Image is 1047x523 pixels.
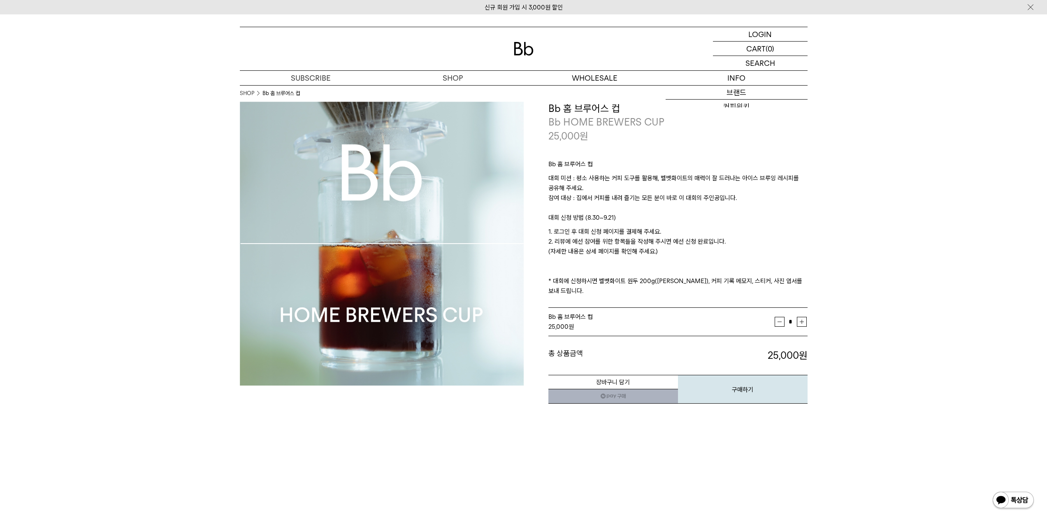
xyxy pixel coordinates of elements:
a: 브랜드 [666,86,808,100]
a: 커피위키 [666,100,808,114]
p: WHOLESALE [524,71,666,85]
h3: Bb 홈 브루어스 컵 [548,102,808,116]
img: 카카오톡 채널 1:1 채팅 버튼 [992,491,1035,511]
p: 대회 미션 : 평소 사용하는 커피 도구를 활용해, 벨벳화이트의 매력이 잘 드러나는 아이스 브루잉 레시피를 공유해 주세요. 참여 대상 : 집에서 커피를 내려 즐기는 모든 분이 ... [548,173,808,213]
p: 1. 로그인 후 대회 신청 페이지를 결제해 주세요. 2. 리뷰에 예선 참여를 위한 항목들을 작성해 주시면 예선 신청 완료입니다. (자세한 내용은 상세 페이지를 확인해 주세요.... [548,227,808,296]
p: SEARCH [745,56,775,70]
button: 감소 [775,317,785,327]
p: INFO [666,71,808,85]
li: Bb 홈 브루어스 컵 [262,89,300,98]
p: 25,000 [548,129,588,143]
p: (0) [766,42,774,56]
img: 로고 [514,42,534,56]
a: 새창 [548,389,678,404]
a: LOGIN [713,27,808,42]
span: 원 [580,130,588,142]
a: SHOP [382,71,524,85]
a: 신규 회원 가입 시 3,000원 할인 [485,4,563,11]
a: CART (0) [713,42,808,56]
span: Bb 홈 브루어스 컵 [548,313,593,321]
button: 증가 [797,317,807,327]
p: Bb HOME BREWERS CUP [548,115,808,129]
strong: 25,000 [548,323,569,330]
p: CART [746,42,766,56]
p: Bb 홈 브루어스 컵 [548,159,808,173]
a: SUBSCRIBE [240,71,382,85]
b: 원 [799,349,808,361]
strong: 25,000 [768,349,808,361]
dt: 총 상품금액 [548,349,678,363]
a: SHOP [240,89,254,98]
p: 대회 신청 방법 (8.30~9.21) [548,213,808,227]
button: 장바구니 담기 [548,375,678,389]
button: 구매하기 [678,375,808,404]
div: 원 [548,322,775,332]
p: LOGIN [748,27,772,41]
img: Bb 홈 브루어스 컵 [240,102,524,386]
